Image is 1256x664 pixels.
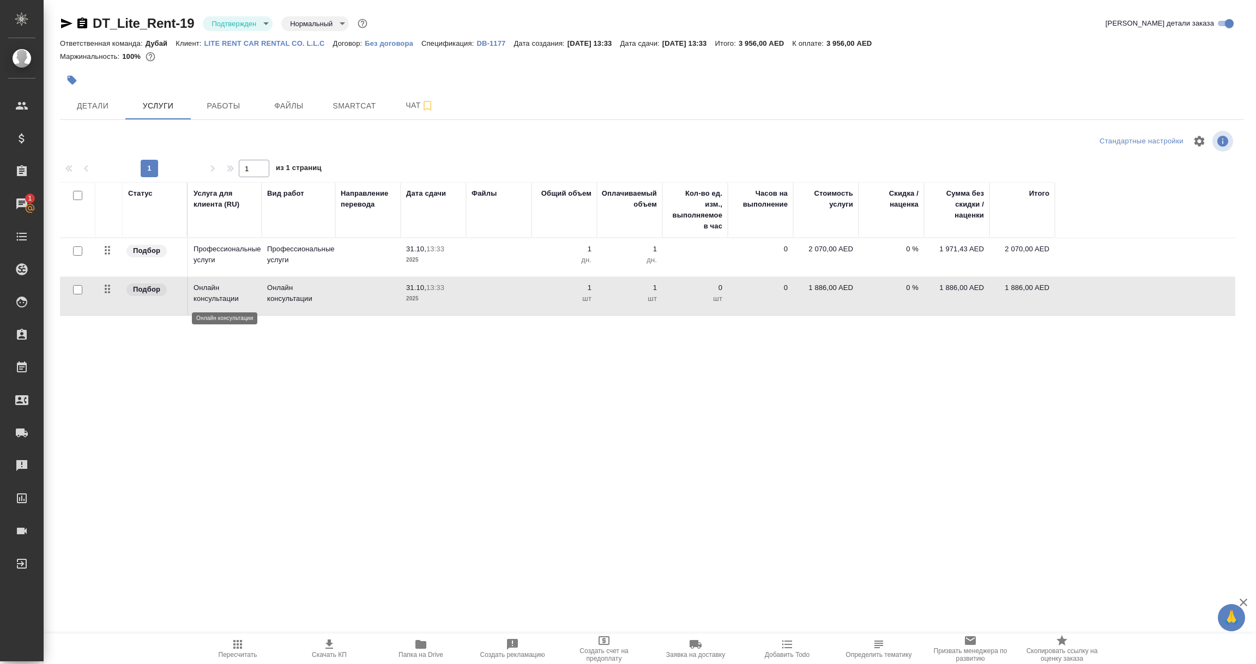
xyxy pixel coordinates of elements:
div: Стоимость услуги [799,188,853,210]
a: 1 [3,190,41,218]
p: Подбор [133,245,160,256]
p: 3 956,00 AED [826,39,880,47]
div: Услуга для клиента (RU) [194,188,256,210]
span: Посмотреть информацию [1212,131,1235,152]
p: Ответственная команда: [60,39,146,47]
button: Скопировать ссылку [76,17,89,30]
p: шт [668,293,722,304]
button: 0.00 AED; [143,50,158,64]
p: Спецификация: [421,39,476,47]
div: Скидка / наценка [864,188,919,210]
p: Профессиональные услуги [267,244,330,265]
a: LITE RENT CAR RENTAL CO. L.L.C [204,38,333,47]
p: [DATE] 13:33 [567,39,620,47]
svg: Подписаться [421,99,434,112]
p: 1 886,00 AED [799,282,853,293]
p: 2025 [406,255,461,265]
button: Доп статусы указывают на важность/срочность заказа [355,16,370,31]
p: [DATE] 13:33 [662,39,715,47]
div: Кол-во ед. изм., выполняемое в час [668,188,722,232]
button: Добавить тэг [60,68,84,92]
span: Настроить таблицу [1186,128,1212,154]
div: Часов на выполнение [733,188,788,210]
div: Файлы [472,188,497,199]
div: Подтвержден [281,16,349,31]
div: Итого [1029,188,1049,199]
p: 31.10, [406,283,426,292]
p: 31.10, [406,245,426,253]
p: К оплате: [792,39,826,47]
p: Онлайн консультации [267,282,330,304]
td: 0 [728,277,793,315]
p: 0 [668,282,722,293]
span: Smartcat [328,99,381,113]
p: Маржинальность: [60,52,122,61]
span: Детали [67,99,119,113]
p: 1 [537,244,591,255]
a: DT_Lite_Rent-19 [93,16,194,31]
div: Дата сдачи [406,188,446,199]
span: 🙏 [1222,606,1241,629]
p: 1 971,43 AED [929,244,984,255]
p: дн. [537,255,591,265]
p: 3 956,00 AED [739,39,792,47]
p: Дата создания: [514,39,567,47]
span: Файлы [263,99,315,113]
p: 2 070,00 AED [799,244,853,255]
p: 13:33 [426,283,444,292]
p: Договор: [333,39,365,47]
p: 13:33 [426,245,444,253]
p: DB-1177 [476,39,514,47]
a: DB-1177 [476,38,514,47]
span: Работы [197,99,250,113]
p: Без договора [365,39,421,47]
div: Сумма без скидки / наценки [929,188,984,221]
p: LITE RENT CAR RENTAL CO. L.L.C [204,39,333,47]
p: Дата сдачи: [620,39,662,47]
p: 2025 [406,293,461,304]
p: 1 [602,282,657,293]
p: Профессиональные услуги [194,244,256,265]
p: Онлайн консультации [194,282,256,304]
p: Дубай [146,39,176,47]
div: Общий объем [541,188,591,199]
p: 100% [122,52,143,61]
p: шт [537,293,591,304]
a: Без договора [365,38,421,47]
p: шт [602,293,657,304]
div: Подтвержден [203,16,273,31]
div: Вид работ [267,188,304,199]
p: 0 % [864,244,919,255]
p: Итого: [715,39,738,47]
p: 1 [537,282,591,293]
p: дн. [602,255,657,265]
div: Оплачиваемый объем [602,188,657,210]
p: 1 886,00 AED [929,282,984,293]
span: из 1 страниц [276,161,322,177]
span: Чат [394,99,446,112]
span: 1 [21,193,38,204]
div: Статус [128,188,153,199]
div: split button [1097,133,1186,150]
span: [PERSON_NAME] детали заказа [1106,18,1214,29]
span: Услуги [132,99,184,113]
p: Клиент: [176,39,204,47]
p: Подбор [133,284,160,295]
button: 🙏 [1218,604,1245,631]
p: 0 % [864,282,919,293]
button: Подтвержден [208,19,259,28]
p: 1 886,00 AED [995,282,1049,293]
div: Направление перевода [341,188,395,210]
p: 1 [602,244,657,255]
button: Скопировать ссылку для ЯМессенджера [60,17,73,30]
button: Нормальный [287,19,336,28]
td: 0 [728,238,793,276]
p: 2 070,00 AED [995,244,1049,255]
